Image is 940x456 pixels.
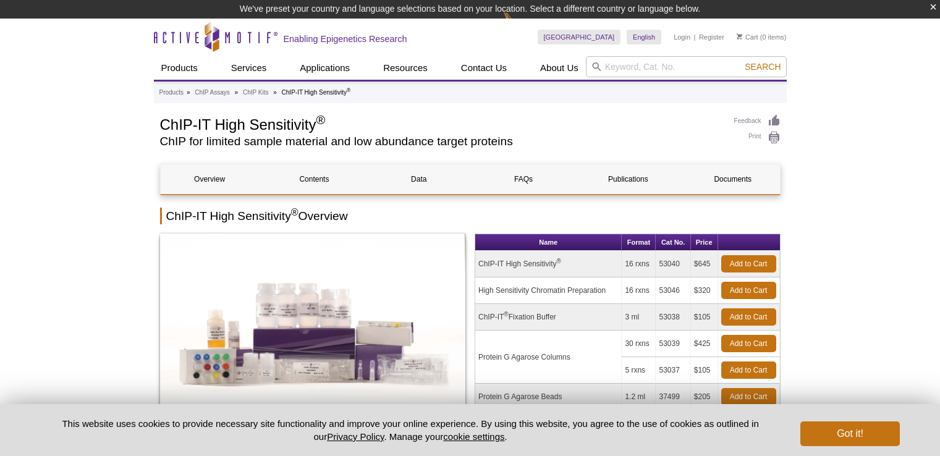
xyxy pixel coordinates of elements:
[284,33,407,44] h2: Enabling Epigenetics Research
[538,30,621,44] a: [GEOGRAPHIC_DATA]
[691,234,718,251] th: Price
[557,258,561,264] sup: ®
[622,304,656,331] td: 3 ml
[475,251,622,277] td: ChIP-IT High Sensitivity
[533,56,586,80] a: About Us
[721,282,776,299] a: Add to Cart
[691,357,718,384] td: $105
[656,304,690,331] td: 53038
[656,234,690,251] th: Cat No.
[265,164,363,194] a: Contents
[195,87,230,98] a: ChIP Assays
[737,33,758,41] a: Cart
[273,89,277,96] li: »
[745,62,781,72] span: Search
[161,164,259,194] a: Overview
[347,87,350,93] sup: ®
[475,331,622,384] td: Protein G Agarose Columns
[475,277,622,304] td: High Sensitivity Chromatin Preparation
[691,304,718,331] td: $105
[622,357,656,384] td: 5 rxns
[622,384,656,410] td: 1.2 ml
[737,30,787,44] li: (0 items)
[291,207,299,217] sup: ®
[721,361,776,379] a: Add to Cart
[734,114,781,128] a: Feedback
[187,89,190,96] li: »
[316,113,325,127] sup: ®
[454,56,514,80] a: Contact Us
[154,56,205,80] a: Products
[656,331,690,357] td: 53039
[656,357,690,384] td: 53037
[370,164,468,194] a: Data
[691,251,718,277] td: $645
[503,9,536,38] img: Change Here
[656,384,690,410] td: 37499
[721,308,776,326] a: Add to Cart
[721,335,776,352] a: Add to Cart
[475,234,622,251] th: Name
[475,384,622,410] td: Protein G Agarose Beads
[674,33,690,41] a: Login
[474,164,572,194] a: FAQs
[699,33,724,41] a: Register
[504,311,508,318] sup: ®
[159,87,184,98] a: Products
[737,33,742,40] img: Your Cart
[691,277,718,304] td: $320
[282,89,351,96] li: ChIP-IT High Sensitivity
[443,431,504,442] button: cookie settings
[292,56,357,80] a: Applications
[586,56,787,77] input: Keyword, Cat. No.
[622,277,656,304] td: 16 rxns
[622,331,656,357] td: 30 rxns
[224,56,274,80] a: Services
[622,251,656,277] td: 16 rxns
[160,114,722,133] h1: ChIP-IT High Sensitivity
[41,417,781,443] p: This website uses cookies to provide necessary site functionality and improve your online experie...
[160,234,466,437] img: ChIP-IT High Sensitivity Kit
[800,421,899,446] button: Got it!
[475,304,622,331] td: ChIP-IT Fixation Buffer
[691,331,718,357] td: $425
[734,131,781,145] a: Print
[741,61,784,72] button: Search
[694,30,696,44] li: |
[376,56,435,80] a: Resources
[721,388,776,405] a: Add to Cart
[684,164,782,194] a: Documents
[622,234,656,251] th: Format
[691,384,718,410] td: $205
[721,255,776,272] a: Add to Cart
[656,251,690,277] td: 53040
[243,87,269,98] a: ChIP Kits
[627,30,661,44] a: English
[579,164,677,194] a: Publications
[235,89,239,96] li: »
[656,277,690,304] td: 53046
[160,136,722,147] h2: ChIP for limited sample material and low abundance target proteins
[160,208,781,224] h2: ChIP-IT High Sensitivity Overview
[327,431,384,442] a: Privacy Policy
